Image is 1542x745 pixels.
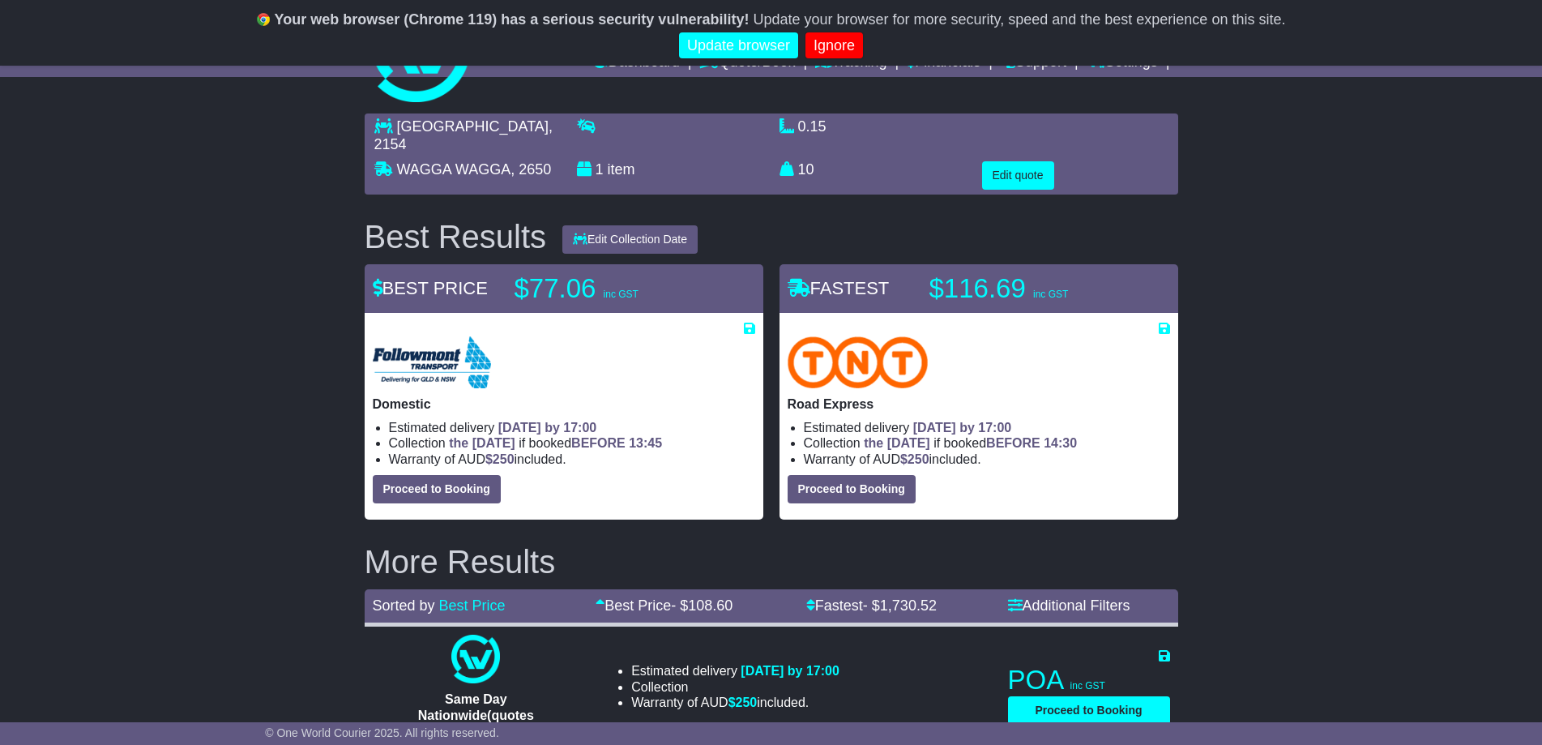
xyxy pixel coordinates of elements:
[741,664,839,678] span: [DATE] by 17:00
[805,32,863,59] a: Ignore
[1033,289,1068,300] span: inc GST
[1008,597,1130,614] a: Additional Filters
[804,420,1170,435] li: Estimated delivery
[389,420,755,435] li: Estimated delivery
[688,597,733,614] span: 108.60
[389,452,755,467] li: Warranty of AUD included.
[515,272,717,305] p: $77.06
[629,436,662,450] span: 13:45
[864,436,1077,450] span: if booked
[798,118,827,135] span: 0.15
[804,435,1170,451] li: Collection
[451,635,500,683] img: One World Courier: Same Day Nationwide(quotes take 0.5-1 hour)
[397,118,549,135] span: [GEOGRAPHIC_DATA]
[374,118,553,152] span: , 2154
[596,161,604,178] span: 1
[804,452,1170,467] li: Warranty of AUD included.
[498,421,597,435] span: [DATE] by 17:00
[788,396,1170,412] p: Road Express
[373,597,435,614] span: Sorted by
[418,692,534,737] span: Same Day Nationwide(quotes take 0.5-1 hour)
[863,597,937,614] span: - $
[449,436,662,450] span: if booked
[631,663,839,679] li: Estimated delivery
[485,452,515,466] span: $
[373,396,755,412] p: Domestic
[913,421,1012,435] span: [DATE] by 17:00
[1008,696,1170,725] button: Proceed to Booking
[373,336,491,388] img: Followmont Transport: Domestic
[365,544,1178,580] h2: More Results
[493,452,515,466] span: 250
[864,436,929,450] span: the [DATE]
[788,475,916,503] button: Proceed to Booking
[1070,680,1105,691] span: inc GST
[753,11,1285,28] span: Update your browser for more security, speed and the best experience on this site.
[728,696,758,709] span: $
[373,278,488,298] span: BEST PRICE
[357,219,555,255] div: Best Results
[788,278,890,298] span: FASTEST
[900,452,929,466] span: $
[788,336,929,388] img: TNT Domestic: Road Express
[397,161,511,178] span: WAGGA WAGGA
[1008,664,1170,696] p: POA
[439,597,506,614] a: Best Price
[373,475,501,503] button: Proceed to Booking
[562,225,698,254] button: Edit Collection Date
[571,436,626,450] span: BEFORE
[608,161,635,178] span: item
[604,289,639,300] span: inc GST
[880,597,937,614] span: 1,730.52
[929,272,1132,305] p: $116.69
[596,597,733,614] a: Best Price- $108.60
[908,452,929,466] span: 250
[449,436,515,450] span: the [DATE]
[631,695,839,710] li: Warranty of AUD included.
[275,11,750,28] b: Your web browser (Chrome 119) has a serious security vulnerability!
[631,679,839,695] li: Collection
[389,435,755,451] li: Collection
[1044,436,1077,450] span: 14:30
[982,161,1054,190] button: Edit quote
[806,597,937,614] a: Fastest- $1,730.52
[798,161,814,178] span: 10
[671,597,733,614] span: - $
[265,726,499,739] span: © One World Courier 2025. All rights reserved.
[736,696,758,709] span: 250
[679,32,798,59] a: Update browser
[510,161,551,178] span: , 2650
[986,436,1040,450] span: BEFORE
